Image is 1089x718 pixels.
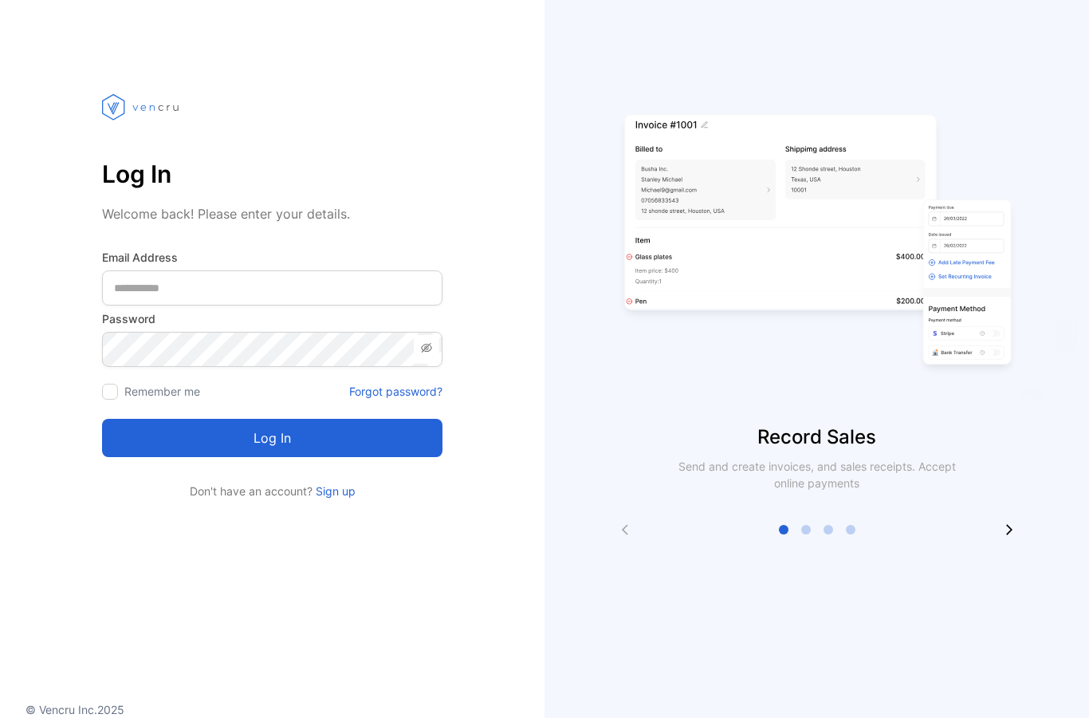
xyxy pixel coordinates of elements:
a: Sign up [313,484,356,498]
label: Email Address [102,249,442,266]
label: Remember me [124,385,200,398]
p: Send and create invoices, and sales receipts. Accept online payments [664,458,970,491]
a: Forgot password? [349,383,442,400]
button: Log in [102,419,442,457]
p: Record Sales [544,423,1089,452]
label: Password [102,310,442,327]
p: Welcome back! Please enter your details. [102,204,442,223]
p: Log In [102,155,442,193]
p: Don't have an account? [102,483,442,499]
img: vencru logo [102,64,182,150]
img: slider image [618,64,1016,423]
